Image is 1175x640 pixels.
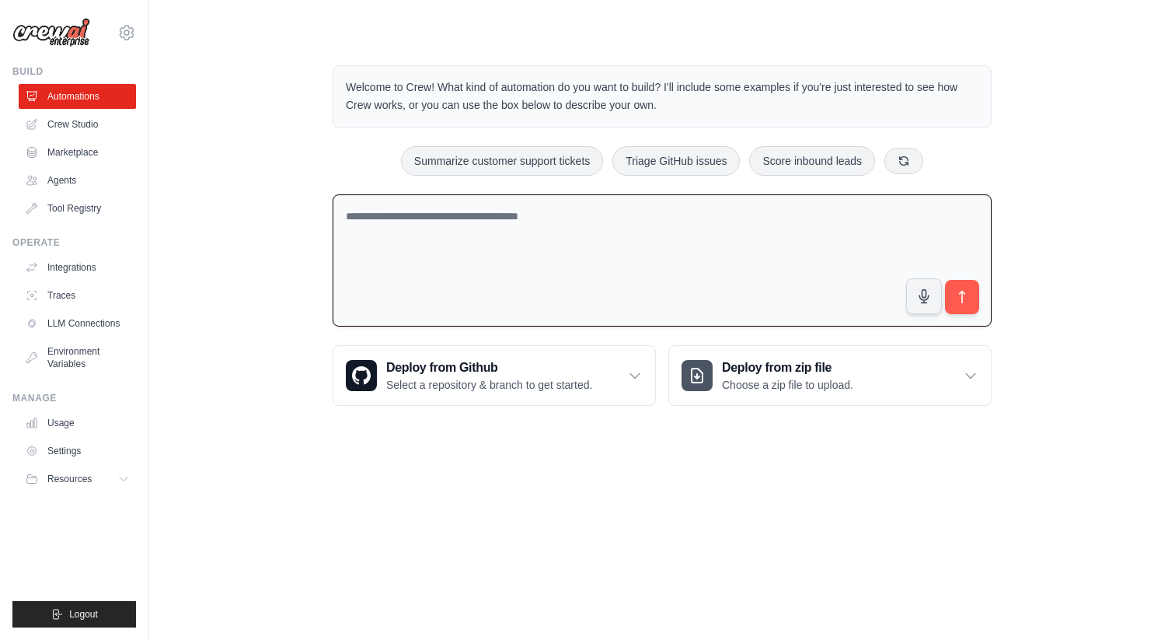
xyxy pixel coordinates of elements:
span: Resources [47,473,92,485]
button: Score inbound leads [749,146,875,176]
a: Marketplace [19,140,136,165]
div: Manage [12,392,136,404]
div: Operate [12,236,136,249]
iframe: Chat Widget [1097,565,1175,640]
div: Build [12,65,136,78]
a: Settings [19,439,136,463]
span: Logout [69,608,98,621]
button: Resources [19,467,136,491]
h3: Deploy from zip file [722,358,853,377]
p: Welcome to Crew! What kind of automation do you want to build? I'll include some examples if you'... [346,79,978,114]
a: Traces [19,283,136,308]
a: Integrations [19,255,136,280]
a: Tool Registry [19,196,136,221]
a: Automations [19,84,136,109]
a: Usage [19,411,136,435]
button: Summarize customer support tickets [401,146,603,176]
h3: Deploy from Github [386,358,592,377]
p: Select a repository & branch to get started. [386,377,592,393]
a: Crew Studio [19,112,136,137]
button: Logout [12,601,136,628]
a: LLM Connections [19,311,136,336]
a: Agents [19,168,136,193]
a: Environment Variables [19,339,136,376]
img: Logo [12,18,90,47]
p: Choose a zip file to upload. [722,377,853,393]
button: Triage GitHub issues [612,146,740,176]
